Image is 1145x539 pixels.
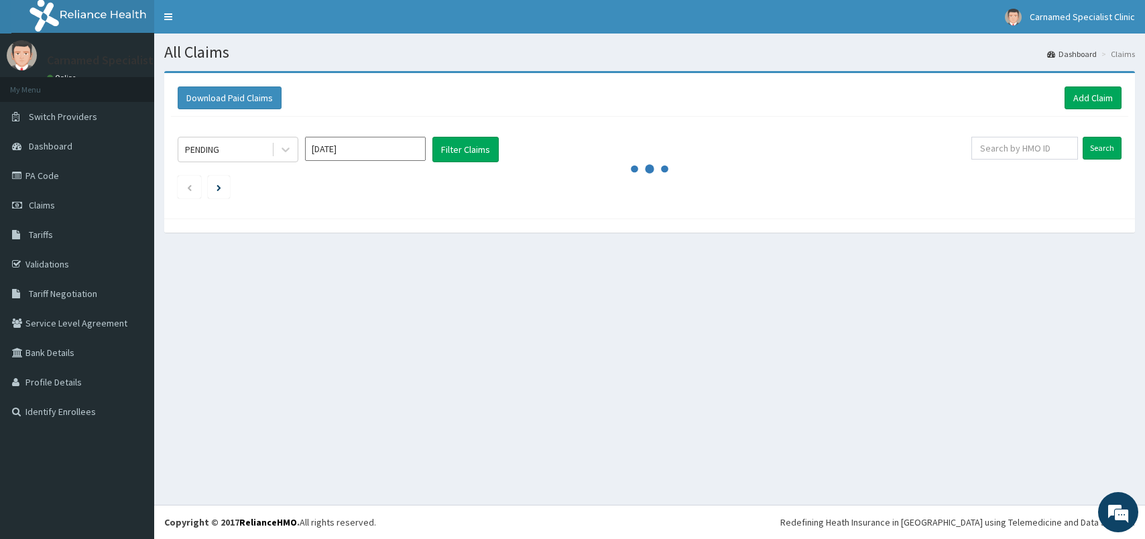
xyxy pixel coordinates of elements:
img: User Image [1005,9,1022,25]
span: Switch Providers [29,111,97,123]
span: Claims [29,199,55,211]
input: Search [1083,137,1122,160]
div: Redefining Heath Insurance in [GEOGRAPHIC_DATA] using Telemedicine and Data Science! [780,516,1135,529]
p: Carnamed Specialist Clinic [47,54,184,66]
span: Carnamed Specialist Clinic [1030,11,1135,23]
a: Online [47,73,79,82]
input: Select Month and Year [305,137,426,161]
a: Next page [217,181,221,193]
img: User Image [7,40,37,70]
span: Tariffs [29,229,53,241]
button: Filter Claims [432,137,499,162]
span: Tariff Negotiation [29,288,97,300]
a: Previous page [186,181,192,193]
a: RelianceHMO [239,516,297,528]
svg: audio-loading [629,149,670,189]
input: Search by HMO ID [971,137,1078,160]
a: Dashboard [1047,48,1097,60]
button: Download Paid Claims [178,86,282,109]
a: Add Claim [1065,86,1122,109]
span: Dashboard [29,140,72,152]
footer: All rights reserved. [154,505,1145,539]
strong: Copyright © 2017 . [164,516,300,528]
div: PENDING [185,143,219,156]
li: Claims [1098,48,1135,60]
h1: All Claims [164,44,1135,61]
